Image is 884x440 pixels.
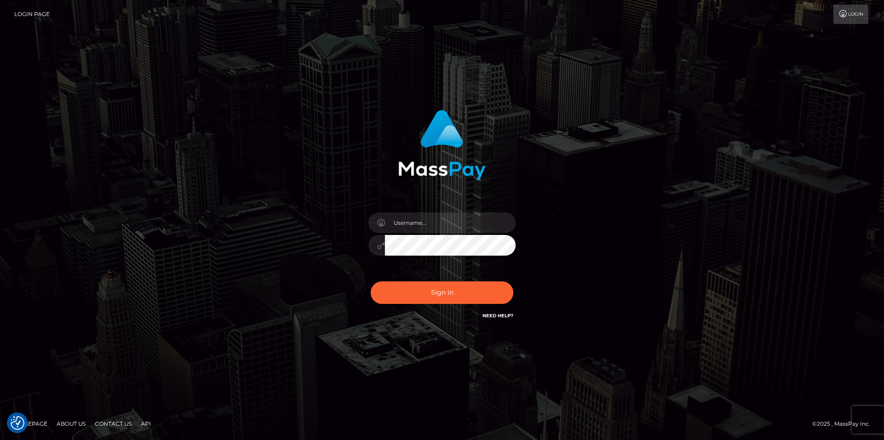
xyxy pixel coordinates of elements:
[385,212,516,233] input: Username...
[11,416,24,430] button: Consent Preferences
[833,5,868,24] a: Login
[371,281,513,304] button: Sign in
[91,417,135,431] a: Contact Us
[398,110,486,180] img: MassPay Login
[53,417,89,431] a: About Us
[10,417,51,431] a: Homepage
[14,5,50,24] a: Login Page
[483,313,513,319] a: Need Help?
[812,419,877,429] div: © 2025 , MassPay Inc.
[11,416,24,430] img: Revisit consent button
[137,417,155,431] a: API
